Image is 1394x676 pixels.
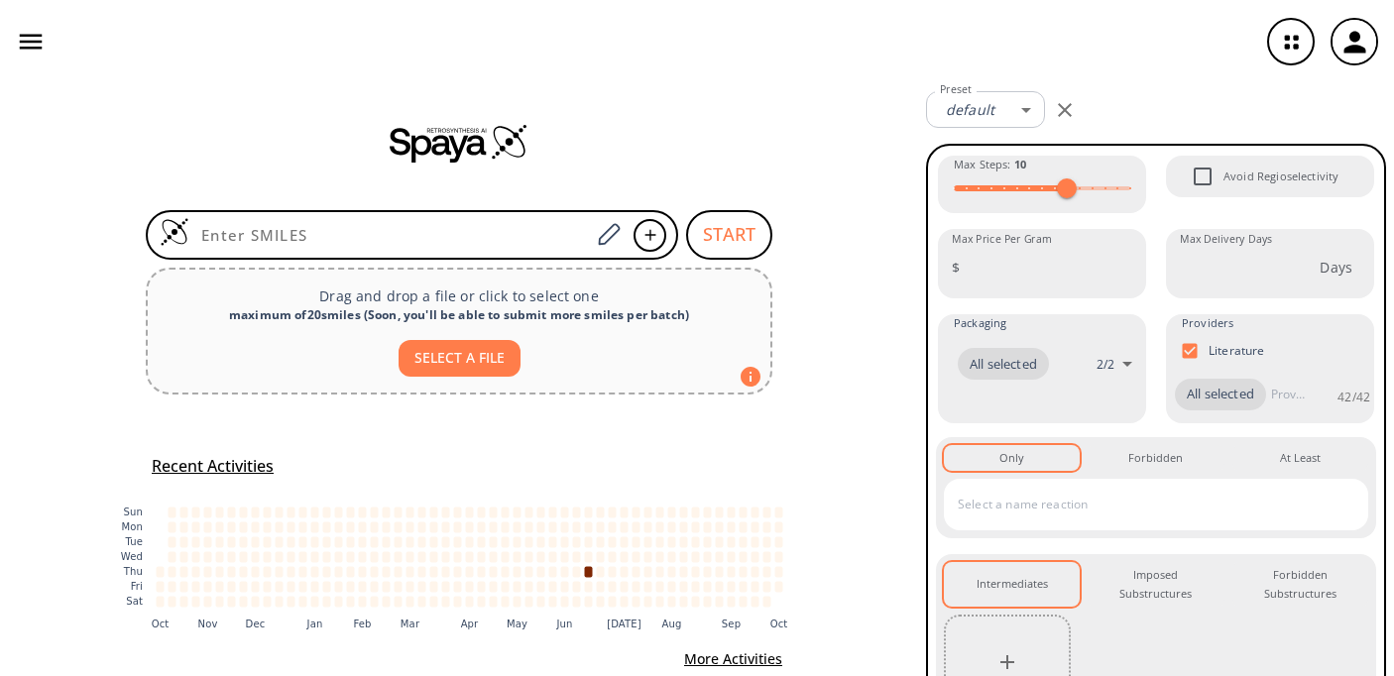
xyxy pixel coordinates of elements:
div: Imposed Substructures [1104,566,1208,603]
input: Select a name reaction [953,489,1330,520]
text: Aug [662,619,682,629]
p: Literature [1209,342,1265,359]
text: Nov [198,619,218,629]
text: Apr [461,619,479,629]
div: Forbidden [1128,449,1183,467]
div: maximum of 20 smiles ( Soon, you'll be able to submit more smiles per batch ) [164,306,755,324]
text: Wed [121,551,143,562]
text: Oct [152,619,170,629]
button: Intermediates [944,562,1080,607]
button: Recent Activities [144,450,282,483]
text: [DATE] [607,619,641,629]
button: SELECT A FILE [399,340,521,377]
img: Spaya logo [390,123,528,163]
span: All selected [1175,385,1266,404]
button: Only [944,445,1080,471]
span: Providers [1182,314,1233,332]
div: Forbidden Substructures [1248,566,1352,603]
text: Jan [306,619,323,629]
g: y-axis tick label [121,507,143,607]
p: Drag and drop a file or click to select one [164,285,755,306]
text: Mar [401,619,420,629]
span: Avoid Regioselectivity [1223,168,1338,185]
label: Max Price Per Gram [952,232,1052,247]
text: Sat [126,596,143,607]
text: Mon [121,521,143,532]
p: 42 / 42 [1337,389,1370,405]
strong: 10 [1014,157,1026,171]
span: Packaging [954,314,1006,332]
em: default [946,100,994,119]
input: Provider name [1266,379,1310,410]
g: cell [157,507,783,607]
button: Imposed Substructures [1088,562,1223,607]
text: May [507,619,527,629]
p: $ [952,257,960,278]
p: Days [1320,257,1352,278]
text: Oct [770,619,788,629]
button: At Least [1232,445,1368,471]
div: Intermediates [977,575,1048,593]
text: Jun [555,619,572,629]
span: Avoid Regioselectivity [1182,156,1223,197]
img: Logo Spaya [160,217,189,247]
g: x-axis tick label [152,619,788,629]
text: Thu [123,566,143,577]
button: START [686,210,772,260]
text: Sun [124,507,143,517]
span: All selected [958,355,1049,375]
text: Dec [246,619,266,629]
button: Forbidden [1088,445,1223,471]
div: Only [999,449,1024,467]
text: Feb [353,619,371,629]
label: Max Delivery Days [1180,232,1272,247]
h5: Recent Activities [152,456,274,477]
p: 2 / 2 [1097,356,1114,373]
div: At Least [1280,449,1321,467]
span: Max Steps : [954,156,1026,173]
text: Fri [131,581,143,592]
button: Forbidden Substructures [1232,562,1368,607]
text: Sep [722,619,741,629]
label: Preset [940,82,972,97]
input: Enter SMILES [189,225,590,245]
text: Tue [124,536,143,547]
